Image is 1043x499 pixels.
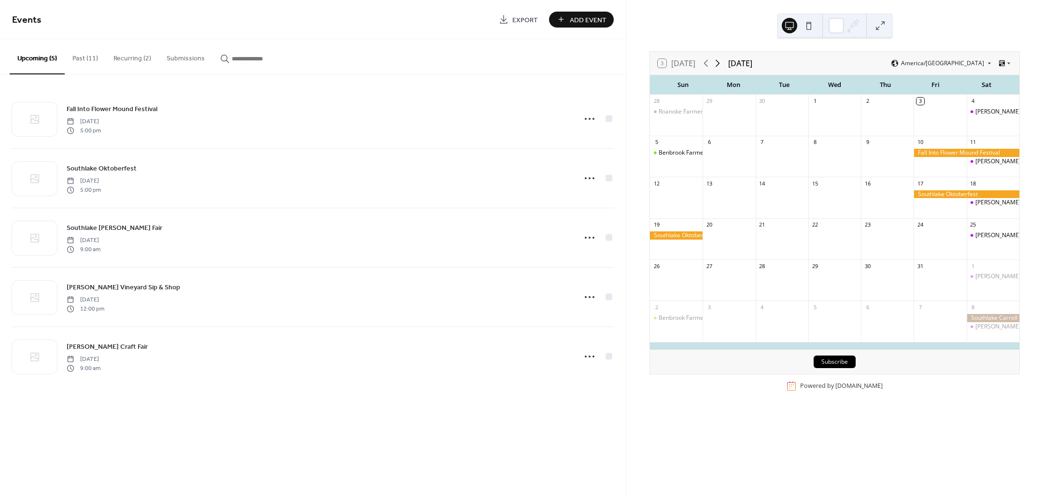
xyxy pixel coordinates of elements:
[653,221,660,228] div: 19
[67,364,100,372] span: 9:00 am
[705,303,713,311] div: 3
[916,262,924,270] div: 31
[759,139,766,146] div: 7
[708,75,759,95] div: Mon
[759,98,766,105] div: 30
[901,60,984,66] span: America/[GEOGRAPHIC_DATA]
[967,108,1019,116] div: Keller Farmers Market
[650,314,703,322] div: Benbrook Farmers Market
[811,98,818,105] div: 1
[970,303,977,311] div: 8
[759,75,809,95] div: Tue
[970,139,977,146] div: 11
[811,180,818,187] div: 15
[67,164,137,174] span: Southlake Oktoberfest
[650,108,703,116] div: Roanoke Farmers Market
[653,98,660,105] div: 28
[65,39,106,73] button: Past (11)
[911,75,961,95] div: Fri
[658,75,708,95] div: Sun
[106,39,159,73] button: Recurring (2)
[67,177,101,185] span: [DATE]
[961,75,1012,95] div: Sat
[653,180,660,187] div: 12
[916,139,924,146] div: 10
[12,11,42,29] span: Events
[967,323,1019,331] div: Keller Farmers Market
[659,108,727,116] div: Roanoke Farmers Market
[650,231,703,240] div: Southlake Oktoberfest
[705,262,713,270] div: 27
[809,75,860,95] div: Wed
[970,221,977,228] div: 25
[67,117,101,126] span: [DATE]
[916,221,924,228] div: 24
[653,139,660,146] div: 5
[653,262,660,270] div: 26
[916,180,924,187] div: 17
[67,163,137,174] a: Southlake Oktoberfest
[916,303,924,311] div: 7
[970,262,977,270] div: 1
[512,15,538,25] span: Export
[67,104,157,114] span: Fall Into Flower Mound Festival
[864,262,871,270] div: 30
[811,262,818,270] div: 29
[67,103,157,114] a: Fall Into Flower Mound Festival
[67,185,101,194] span: 5:00 pm
[800,382,883,390] div: Powered by
[916,98,924,105] div: 3
[10,39,65,74] button: Upcoming (5)
[67,282,180,293] a: [PERSON_NAME] Vineyard Sip & Shop
[914,149,1019,157] div: Fall Into Flower Mound Festival
[67,341,148,352] a: [PERSON_NAME] Craft Fair
[759,262,766,270] div: 28
[860,75,911,95] div: Thu
[811,221,818,228] div: 22
[759,303,766,311] div: 4
[759,221,766,228] div: 21
[728,57,752,69] div: [DATE]
[67,223,162,233] span: Southlake [PERSON_NAME] Fair
[653,303,660,311] div: 2
[67,355,100,364] span: [DATE]
[705,180,713,187] div: 13
[970,180,977,187] div: 18
[967,231,1019,240] div: Keller Farmers Market
[967,314,1019,322] div: Southlake Carroll HS Fair
[811,139,818,146] div: 8
[864,180,871,187] div: 16
[650,149,703,157] div: Benbrook Farmers Market
[705,139,713,146] div: 6
[970,98,977,105] div: 4
[492,12,545,28] a: Export
[864,303,871,311] div: 6
[967,157,1019,166] div: Keller Farmers Market
[864,221,871,228] div: 23
[659,314,730,322] div: Benbrook Farmers Market
[67,236,100,245] span: [DATE]
[570,15,606,25] span: Add Event
[811,303,818,311] div: 5
[864,98,871,105] div: 2
[659,149,730,157] div: Benbrook Farmers Market
[67,304,104,313] span: 12:00 pm
[967,272,1019,281] div: Keller Farmers Market
[67,283,180,293] span: [PERSON_NAME] Vineyard Sip & Shop
[67,245,100,254] span: 9:00 am
[549,12,614,28] button: Add Event
[759,180,766,187] div: 14
[67,342,148,352] span: [PERSON_NAME] Craft Fair
[159,39,212,73] button: Submissions
[967,199,1019,207] div: Keller Farmers Market
[67,296,104,304] span: [DATE]
[914,190,1019,199] div: Southlake Oktoberfest
[705,221,713,228] div: 20
[705,98,713,105] div: 29
[67,222,162,233] a: Southlake [PERSON_NAME] Fair
[835,382,883,390] a: [DOMAIN_NAME]
[67,126,101,135] span: 5:00 pm
[864,139,871,146] div: 9
[814,356,856,368] button: Subscribe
